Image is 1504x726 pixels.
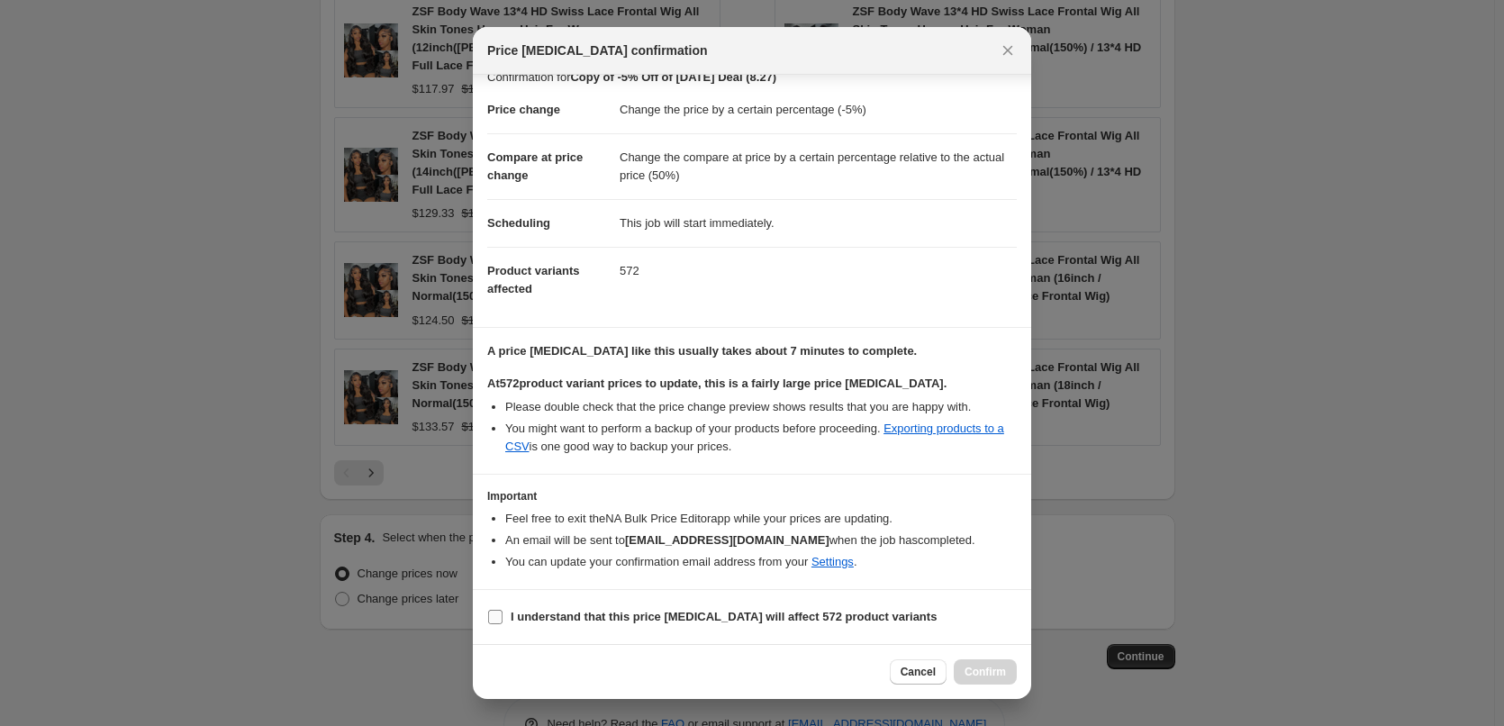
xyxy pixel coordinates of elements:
b: Copy of -5% Off of [DATE] Deal (8.27) [570,70,776,84]
dd: This job will start immediately. [620,199,1017,247]
li: You might want to perform a backup of your products before proceeding. is one good way to backup ... [505,420,1017,456]
li: An email will be sent to when the job has completed . [505,531,1017,549]
span: Product variants affected [487,264,580,295]
span: Scheduling [487,216,550,230]
li: You can update your confirmation email address from your . [505,553,1017,571]
h3: Important [487,489,1017,504]
span: Compare at price change [487,150,583,182]
button: Close [995,38,1020,63]
b: [EMAIL_ADDRESS][DOMAIN_NAME] [625,533,829,547]
li: Feel free to exit the NA Bulk Price Editor app while your prices are updating. [505,510,1017,528]
dd: Change the compare at price by a certain percentage relative to the actual price (50%) [620,133,1017,199]
p: Confirmation for [487,68,1017,86]
span: Cancel [901,665,936,679]
span: Price [MEDICAL_DATA] confirmation [487,41,708,59]
dd: Change the price by a certain percentage (-5%) [620,86,1017,133]
b: A price [MEDICAL_DATA] like this usually takes about 7 minutes to complete. [487,344,917,358]
dd: 572 [620,247,1017,295]
a: Settings [811,555,854,568]
a: Exporting products to a CSV [505,422,1004,453]
li: Please double check that the price change preview shows results that you are happy with. [505,398,1017,416]
b: I understand that this price [MEDICAL_DATA] will affect 572 product variants [511,610,937,623]
b: At 572 product variant prices to update, this is a fairly large price [MEDICAL_DATA]. [487,377,947,390]
button: Cancel [890,659,947,685]
span: Price change [487,103,560,116]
